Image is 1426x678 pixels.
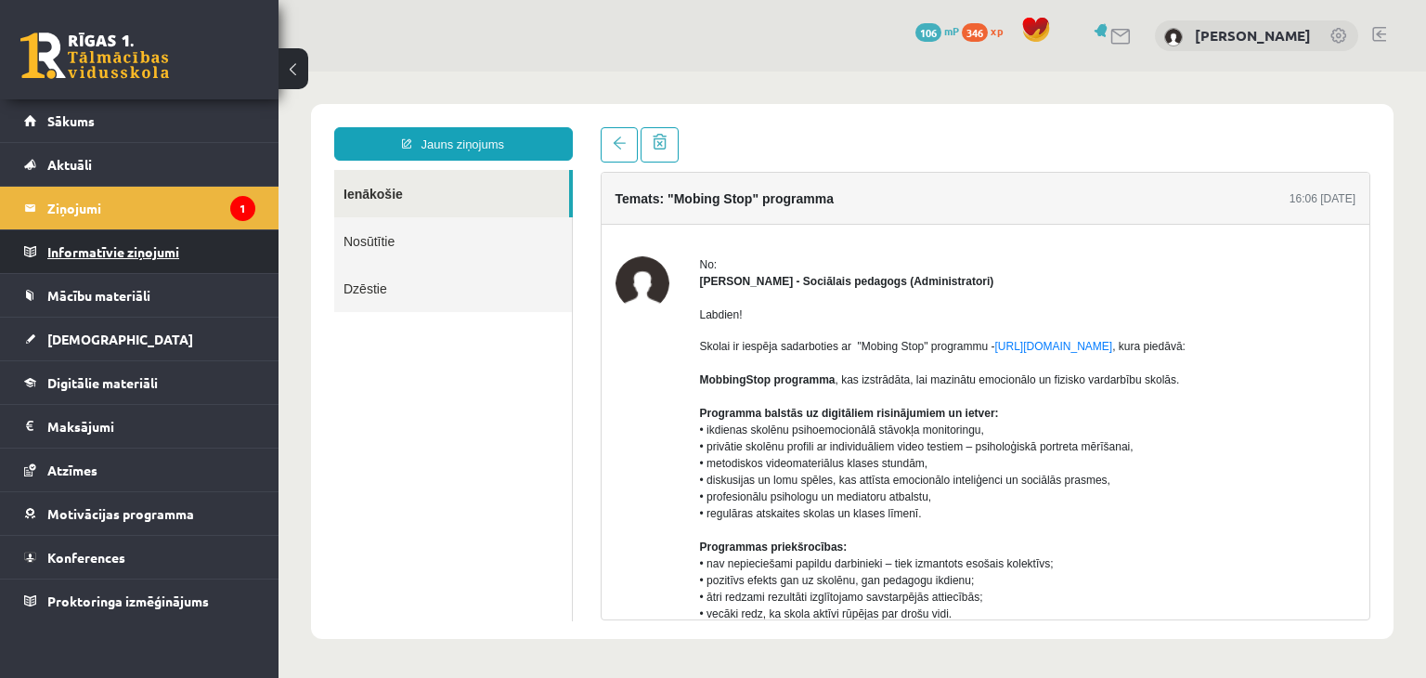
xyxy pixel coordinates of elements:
[24,99,255,142] a: Sākums
[337,185,391,239] img: Dagnija Gaubšteina - Sociālais pedagogs
[56,98,291,146] a: Ienākošie
[962,23,1012,38] a: 346 xp
[24,492,255,535] a: Motivācijas programma
[421,469,569,482] b: Programmas priekšrocības:
[47,112,95,129] span: Sākums
[47,462,97,478] span: Atzīmes
[47,331,193,347] span: [DEMOGRAPHIC_DATA]
[56,146,293,193] a: Nosūtītie
[230,196,255,221] i: 1
[56,193,293,241] a: Dzēstie
[24,274,255,317] a: Mācību materiāli
[337,120,555,135] h4: Temats: "Mobing Stop" programma
[47,287,150,304] span: Mācību materiāli
[421,185,1078,202] div: No:
[20,33,169,79] a: Rīgas 1. Tālmācības vidusskola
[915,23,941,42] span: 106
[962,23,988,42] span: 346
[24,405,255,448] a: Maksājumi
[421,235,1078,252] p: Labdien!
[717,268,835,281] a: [URL][DOMAIN_NAME]
[944,23,959,38] span: mP
[915,23,959,38] a: 106 mP
[56,56,294,89] a: Jauns ziņojums
[47,593,209,609] span: Proktoringa izmēģinājums
[1195,26,1311,45] a: [PERSON_NAME]
[421,203,716,216] strong: [PERSON_NAME] - Sociālais pedagogs (Administratori)
[1011,119,1077,136] div: 16:06 [DATE]
[47,374,158,391] span: Digitālie materiāli
[991,23,1003,38] span: xp
[24,580,255,622] a: Proktoringa izmēģinājums
[24,361,255,404] a: Digitālie materiāli
[421,335,720,348] b: Programma balstās uz digitāliem risinājumiem un ietver:
[47,230,255,273] legend: Informatīvie ziņojumi
[1164,28,1183,46] img: Sannija Zaļkalne
[24,143,255,186] a: Aktuāli
[24,536,255,579] a: Konferences
[47,549,125,566] span: Konferences
[47,405,255,448] legend: Maksājumi
[47,505,194,522] span: Motivācijas programma
[24,187,255,229] a: Ziņojumi1
[24,318,255,360] a: [DEMOGRAPHIC_DATA]
[421,267,1078,651] p: Skolai ir iespēja sadarboties ar "Mobing Stop" programmu - , kura piedāvā: , kas izstrādāta, lai ...
[47,187,255,229] legend: Ziņojumi
[421,302,557,315] b: MobbingStop programma
[47,156,92,173] span: Aktuāli
[24,230,255,273] a: Informatīvie ziņojumi
[24,449,255,491] a: Atzīmes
